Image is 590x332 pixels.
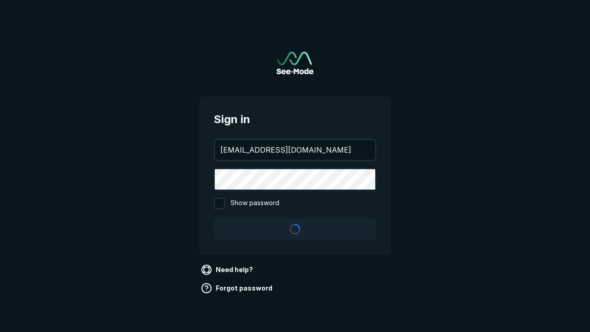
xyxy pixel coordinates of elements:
img: See-Mode Logo [277,52,313,74]
input: your@email.com [215,140,375,160]
a: Need help? [199,262,257,277]
span: Sign in [214,111,376,128]
a: Forgot password [199,281,276,296]
span: Show password [230,198,279,209]
a: Go to sign in [277,52,313,74]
